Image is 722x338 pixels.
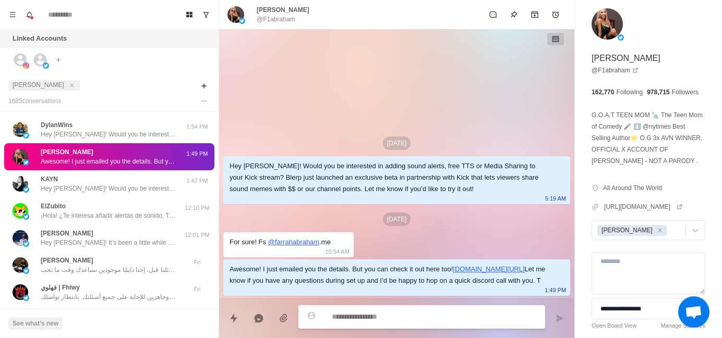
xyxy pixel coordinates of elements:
[545,193,566,204] p: 5:19 AM
[13,149,28,165] img: picture
[198,80,210,92] button: Add filters
[647,87,669,97] p: 978,715
[184,149,210,158] p: 1:49 PM
[230,160,547,195] div: Hey [PERSON_NAME]! Would you be interested in adding sound alerts, free TTS or Media Sharing to y...
[592,8,623,40] img: picture
[23,132,29,139] img: picture
[41,211,176,220] p: ¡Hola! ¿Te interesa añadir alertas de sonido, TTS o compartir contenido multimedia a tu transmisi...
[13,203,28,219] img: picture
[184,285,210,294] p: Fri
[8,317,63,330] button: See what's new
[549,308,570,329] button: Send message
[618,34,624,41] img: picture
[13,284,28,300] img: picture
[13,230,28,246] img: picture
[545,284,566,296] p: 1:49 PM
[223,308,244,329] button: Quick replies
[524,4,545,25] button: Archive
[41,265,176,274] p: سلام، بس حبيت أذكرك آخر مرة لو فاتتك رسائلنا قبل، إحنا دايمًا موجودين نساعدك وقت ما تحب.
[23,295,29,301] img: picture
[672,87,699,97] p: Followers
[67,80,77,91] button: close
[616,87,643,97] p: Following
[23,268,29,274] img: picture
[592,66,639,75] a: @F1abraham
[654,225,666,236] div: Remove Jayson
[678,296,709,328] a: Open chat
[23,214,29,220] img: picture
[13,257,28,273] img: picture
[41,202,66,211] p: ElZubito
[198,6,214,23] button: Show unread conversations
[383,212,411,226] p: [DATE]
[592,87,614,97] p: 162,770
[41,184,176,193] p: Hey [PERSON_NAME]! Would you be interested in adding sound alerts, free TTS or Media Sharing to y...
[41,238,176,247] p: Hey [PERSON_NAME]! It’s been a little while since I last reached out — just wanted to check in an...
[483,4,503,25] button: Mark as unread
[41,292,176,302] p: سلام حبيت أذكرك لو الرسالة سابقة فاتتك و نحن دائمًا في خدمتك وجاهزين للإجابة على جميع أسئلتك. بان...
[503,4,524,25] button: Pin
[184,122,210,131] p: 1:54 PM
[8,96,61,106] p: 1685 conversation s
[604,202,683,211] a: [URL][DOMAIN_NAME]
[257,15,295,24] p: @F1abraham
[52,54,65,66] button: Add account
[257,5,309,15] p: [PERSON_NAME]
[325,246,349,257] p: 10:54 AM
[230,236,331,248] div: For sure! Fs .me
[592,321,636,330] a: Open Board View
[273,308,294,329] button: Add media
[383,136,411,150] p: [DATE]
[13,176,28,192] img: picture
[239,18,245,24] img: picture
[453,265,524,273] a: [DOMAIN_NAME][URL]
[184,177,210,185] p: 1:47 PM
[13,122,28,137] img: picture
[41,130,176,139] p: Hey [PERSON_NAME]! Would you be interested in adding sound alerts, free TTS or Media Sharing to y...
[41,147,93,157] p: [PERSON_NAME]
[4,6,21,23] button: Menu
[41,229,93,238] p: [PERSON_NAME]
[198,95,210,107] button: Options
[23,159,29,166] img: picture
[184,204,210,212] p: 12:10 PM
[603,183,662,193] p: All Around The World
[23,241,29,247] img: picture
[268,238,319,246] a: @farrahabraham
[23,186,29,193] img: picture
[23,62,29,69] img: picture
[248,308,269,329] button: Reply with AI
[598,225,654,236] div: [PERSON_NAME]
[184,231,210,240] p: 12:01 PM
[41,157,176,166] p: Awesome! I just emailed you the details. But you can check it out here too! [URL][DOMAIN_NAME] Le...
[13,33,67,44] p: Linked Accounts
[181,6,198,23] button: Board View
[41,174,58,184] p: KAYN
[21,6,38,23] button: Notifications
[13,81,64,89] span: [PERSON_NAME]
[41,256,93,265] p: [PERSON_NAME]
[43,62,49,69] img: picture
[41,283,80,292] p: فهلوي | Fhlwy
[545,4,566,25] button: Add reminder
[592,52,660,65] p: [PERSON_NAME]
[227,6,244,23] img: picture
[660,321,705,330] a: Manage Statuses
[184,258,210,267] p: Fri
[230,264,547,286] div: Awesome! I just emailed you the details. But you can check it out here too! Let me know if you ha...
[592,109,705,167] p: G.O.A.T TEEN MOM 🗽 The Teen Mom of Comedy 🎤 ⬇️ @nytimes Best Selling Author🌟 O.G 3x AVN WINNER. O...
[41,120,73,130] p: DylanWins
